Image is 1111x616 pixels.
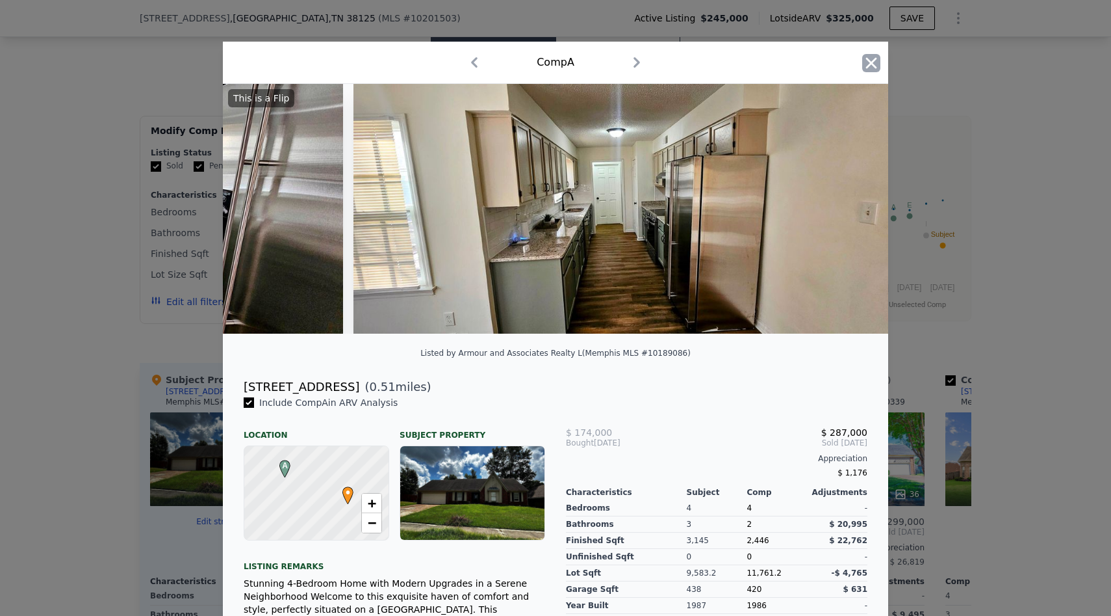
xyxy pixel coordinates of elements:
div: 9,583.2 [687,565,747,582]
span: 11,761.2 [747,569,781,578]
div: A [276,460,284,468]
span: 4 [747,503,752,513]
div: Comp A [537,55,574,70]
span: $ 1,176 [837,468,867,477]
span: 0.51 [370,380,396,394]
span: 420 [747,585,761,594]
div: Unfinished Sqft [566,549,687,565]
div: Characteristics [566,487,687,498]
div: - [807,500,867,516]
div: 3 [687,516,747,533]
div: Location [244,420,389,440]
span: Sold [DATE] [667,438,867,448]
div: Bathrooms [566,516,687,533]
div: Subject [687,487,747,498]
div: 1987 [687,598,747,614]
span: $ 287,000 [821,427,867,438]
div: Bedrooms [566,500,687,516]
div: This is a Flip [228,89,294,107]
span: A [276,460,294,472]
span: 2,446 [747,536,769,545]
div: 4 [687,500,747,516]
div: 1986 [747,598,807,614]
img: Property Img [353,84,888,334]
div: Listing remarks [244,551,545,572]
div: Year Built [566,598,687,614]
div: [DATE] [566,438,667,448]
span: $ 22,762 [829,536,867,545]
span: − [368,515,376,531]
span: + [368,495,376,511]
div: - [807,549,867,565]
div: [STREET_ADDRESS] [244,378,359,396]
span: 0 [747,552,752,561]
div: Finished Sqft [566,533,687,549]
div: Comp [747,487,807,498]
div: Adjustments [807,487,867,498]
div: - [807,598,867,614]
div: 2 [747,516,807,533]
span: ( miles) [359,378,431,396]
div: 3,145 [687,533,747,549]
div: 438 [687,582,747,598]
div: • [339,487,347,494]
span: $ 174,000 [566,427,612,438]
div: Subject Property [400,420,545,440]
span: Include Comp A in ARV Analysis [254,397,403,408]
div: Listed by Armour and Associates Realty L (Memphis MLS #10189086) [420,349,691,358]
a: Zoom in [362,494,381,513]
div: Lot Sqft [566,565,687,582]
span: $ 20,995 [829,520,867,529]
span: -$ 4,765 [832,569,867,578]
div: Appreciation [566,453,867,464]
a: Zoom out [362,513,381,533]
div: Garage Sqft [566,582,687,598]
span: • [339,483,357,502]
div: 0 [687,549,747,565]
span: $ 631 [843,585,867,594]
span: Bought [566,438,594,448]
